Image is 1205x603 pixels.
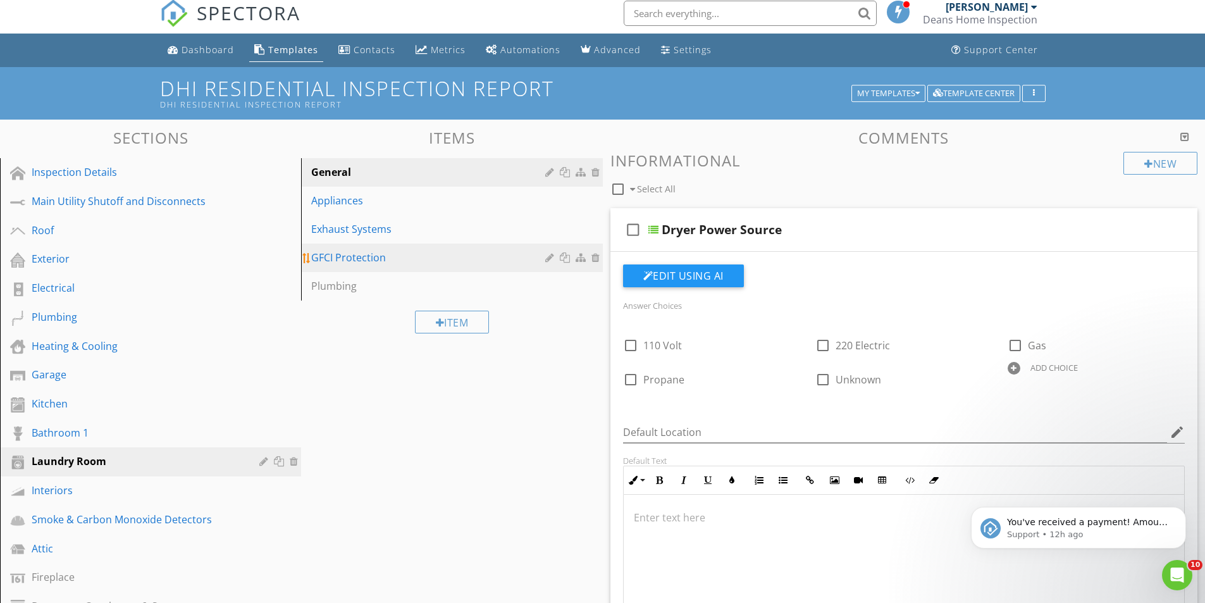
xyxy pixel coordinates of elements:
[624,1,877,26] input: Search everything...
[500,44,560,56] div: Automations
[610,152,1198,169] h3: Informational
[1162,560,1192,590] iframe: Intercom live chat
[32,194,241,209] div: Main Utility Shutoff and Disconnects
[160,99,856,109] div: DHI Residential Inspection Report
[354,44,395,56] div: Contacts
[311,193,548,208] div: Appliances
[163,39,239,62] a: Dashboard
[32,512,241,527] div: Smoke & Carbon Monoxide Detectors
[822,468,846,492] button: Insert Image (Ctrl+P)
[623,300,682,311] label: Answer Choices
[623,264,744,287] button: Edit Using AI
[311,278,548,294] div: Plumbing
[594,44,641,56] div: Advanced
[836,339,890,352] span: 220 Electric
[946,1,1028,13] div: [PERSON_NAME]
[32,541,241,556] div: Attic
[623,422,1168,443] input: Default Location
[32,569,241,585] div: Fireplace
[674,44,712,56] div: Settings
[927,85,1020,103] button: Template Center
[747,468,771,492] button: Ordered List
[32,425,241,440] div: Bathroom 1
[160,77,1046,109] h1: DHI Residential Inspection Report
[1123,152,1197,175] div: New
[720,468,744,492] button: Colors
[32,165,241,180] div: Inspection Details
[576,39,646,62] a: Advanced
[648,468,672,492] button: Bold (Ctrl+B)
[268,44,318,56] div: Templates
[32,339,241,354] div: Heating & Cooling
[656,39,717,62] a: Settings
[771,468,795,492] button: Unordered List
[922,468,946,492] button: Clear Formatting
[311,221,548,237] div: Exhaust Systems
[798,468,822,492] button: Insert Link (Ctrl+K)
[643,339,682,352] span: 110 Volt
[851,85,925,103] button: My Templates
[32,396,241,411] div: Kitchen
[933,89,1015,98] div: Template Center
[32,251,241,266] div: Exterior
[696,468,720,492] button: Underline (Ctrl+U)
[923,13,1037,26] div: Deans Home Inspection
[301,129,602,146] h3: Items
[857,89,920,98] div: My Templates
[1028,339,1046,352] span: Gas
[1030,363,1078,373] div: ADD CHOICE
[333,39,400,62] a: Contacts
[610,129,1198,146] h3: Comments
[898,468,922,492] button: Code View
[32,454,241,469] div: Laundry Room
[1188,560,1202,570] span: 10
[637,183,676,195] span: Select All
[32,280,241,295] div: Electrical
[964,44,1038,56] div: Support Center
[672,468,696,492] button: Italic (Ctrl+I)
[160,10,300,37] a: SPECTORA
[411,39,471,62] a: Metrics
[952,480,1205,569] iframe: Intercom notifications message
[415,311,490,333] div: Item
[643,373,684,387] span: Propane
[662,222,782,237] div: Dryer Power Source
[946,39,1043,62] a: Support Center
[32,483,241,498] div: Interiors
[623,214,643,245] i: check_box_outline_blank
[32,223,241,238] div: Roof
[836,373,881,387] span: Unknown
[927,87,1020,98] a: Template Center
[32,309,241,325] div: Plumbing
[624,468,648,492] button: Inline Style
[311,165,548,180] div: General
[481,39,565,62] a: Automations (Basic)
[846,468,870,492] button: Insert Video
[870,468,894,492] button: Insert Table
[249,39,323,62] a: Templates
[32,367,241,382] div: Garage
[182,44,234,56] div: Dashboard
[431,44,466,56] div: Metrics
[311,250,548,265] div: GFCI Protection
[1170,425,1185,440] i: edit
[623,456,1185,466] div: Default Text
